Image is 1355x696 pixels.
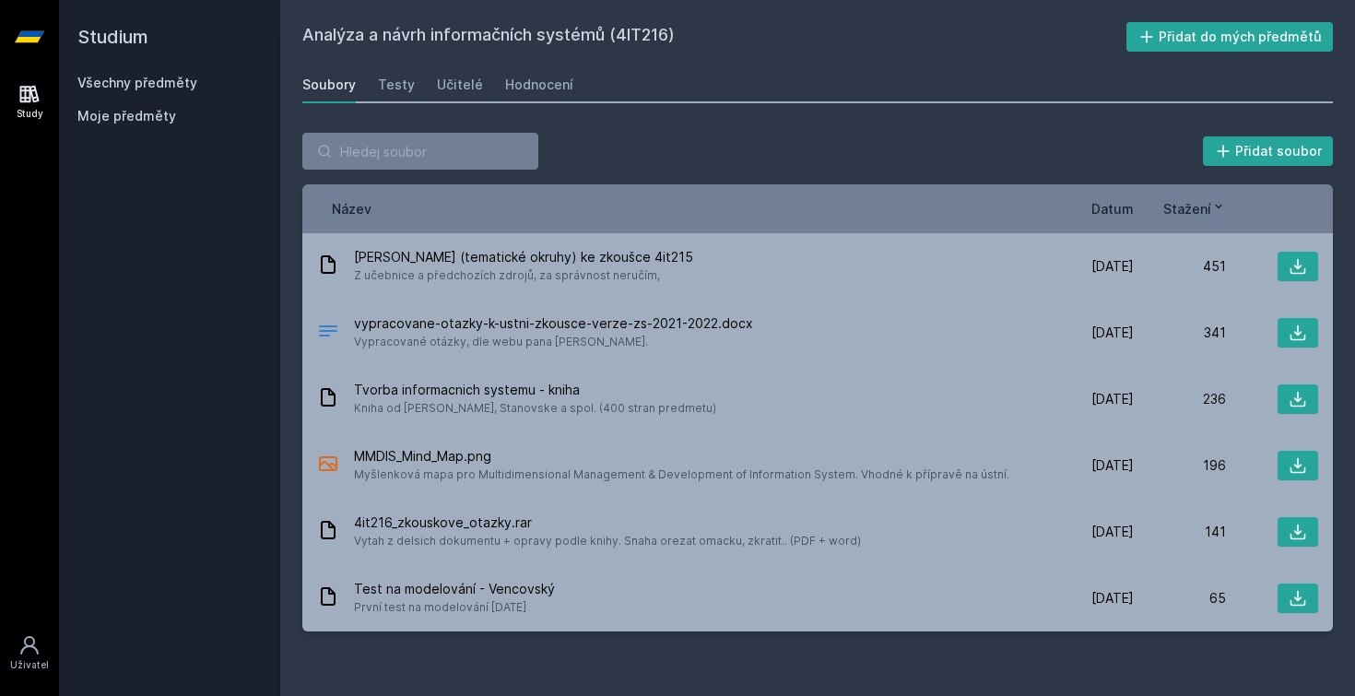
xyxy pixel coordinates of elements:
[1163,199,1211,218] span: Stažení
[505,76,573,94] div: Hodnocení
[1091,589,1134,608] span: [DATE]
[378,66,415,103] a: Testy
[77,75,197,90] a: Všechny předměty
[1091,199,1134,218] button: Datum
[1091,324,1134,342] span: [DATE]
[302,133,538,170] input: Hledej soubor
[1091,456,1134,475] span: [DATE]
[378,76,415,94] div: Testy
[1091,523,1134,541] span: [DATE]
[1134,456,1226,475] div: 196
[354,532,861,550] span: Vytah z delsich dokumentu + opravy podle knihy. Snaha orezat omacku, zkratit.. (PDF + word)
[1134,257,1226,276] div: 451
[77,107,176,125] span: Moje předměty
[4,74,55,130] a: Study
[354,248,693,266] span: [PERSON_NAME] (tematické okruhy) ke zkoušce 4it215
[505,66,573,103] a: Hodnocení
[1203,136,1334,166] button: Přidat soubor
[317,320,339,347] div: DOCX
[10,658,49,672] div: Uživatel
[354,447,1009,466] span: MMDIS_Mind_Map.png
[1134,523,1226,541] div: 141
[354,333,753,351] span: Vypracované otázky, dle webu pana [PERSON_NAME].
[302,22,1126,52] h2: Analýza a návrh informačních systémů (4IT216)
[302,76,356,94] div: Soubory
[437,76,483,94] div: Učitelé
[332,199,371,218] button: Název
[354,598,555,617] span: První test na modelování [DATE]
[1134,390,1226,408] div: 236
[1091,390,1134,408] span: [DATE]
[354,381,716,399] span: Tvorba informacnich systemu - kniha
[354,466,1009,484] span: Myšlenková mapa pro Multidimensional Management & Development of Information System. Vhodné k pří...
[354,314,753,333] span: vypracovane-otazky-k-ustni-zkousce-verze-zs-2021-2022.docx
[354,399,716,418] span: Kniha od [PERSON_NAME], Stanovske a spol. (400 stran predmetu)
[1134,589,1226,608] div: 65
[354,580,555,598] span: Test na modelování - Vencovský
[17,107,43,121] div: Study
[354,266,693,285] span: Z učebnice a předchozích zdrojů, za správnost neručím,
[4,625,55,681] a: Uživatel
[1091,257,1134,276] span: [DATE]
[1126,22,1334,52] button: Přidat do mých předmětů
[1163,199,1226,218] button: Stažení
[302,66,356,103] a: Soubory
[1134,324,1226,342] div: 341
[317,453,339,479] div: PNG
[437,66,483,103] a: Učitelé
[354,513,861,532] span: 4it216_zkouskove_otazky.rar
